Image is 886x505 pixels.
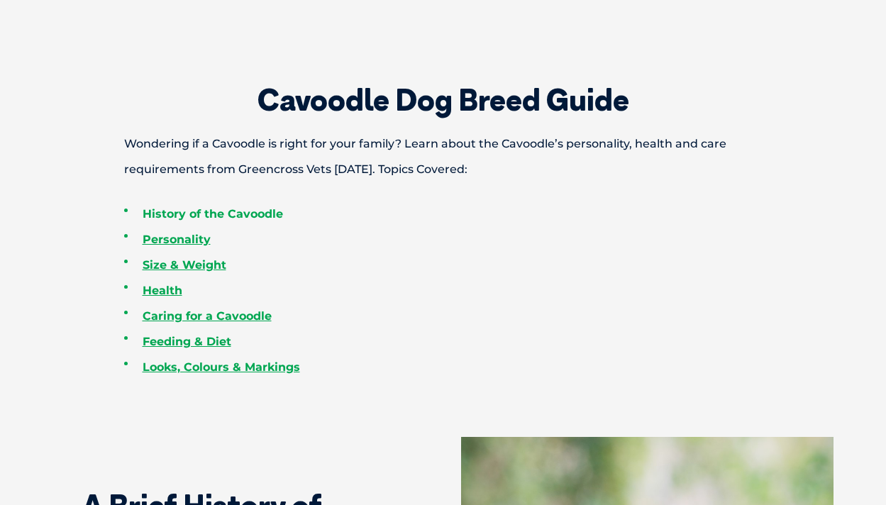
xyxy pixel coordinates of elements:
h2: Cavoodle Dog Breed Guide [74,85,812,115]
a: Caring for a Cavoodle [143,309,272,323]
a: History of the Cavoodle [143,207,283,221]
a: Size & Weight [143,258,226,272]
a: Looks, Colours & Markings [143,360,300,374]
a: Health [143,284,182,297]
p: Wondering if a Cavoodle is right for your family? Learn about the Cavoodle’s personality, health ... [74,131,812,182]
a: Personality [143,233,211,246]
a: Feeding & Diet [143,335,231,348]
